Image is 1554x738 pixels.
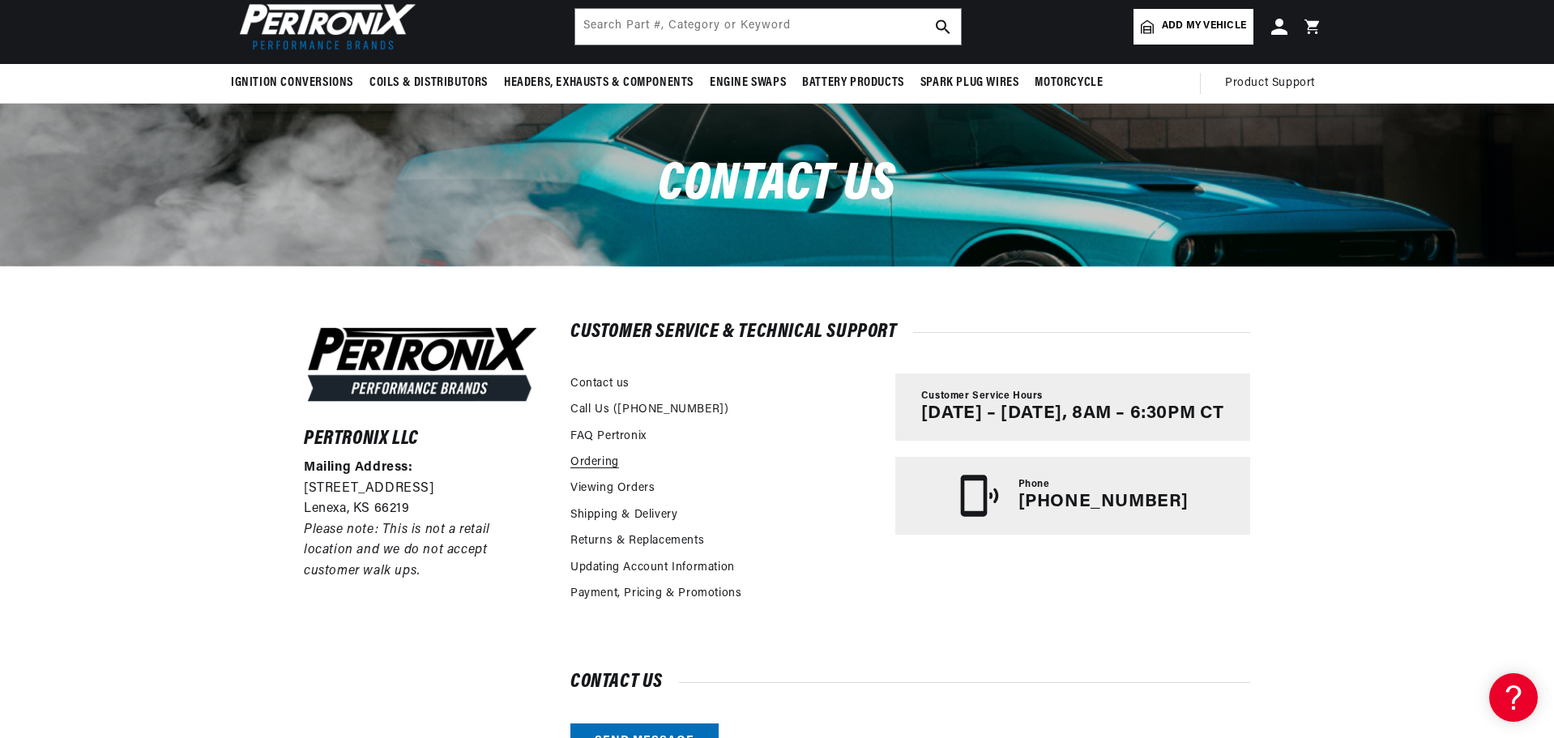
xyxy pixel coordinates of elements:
a: Ordering [570,454,619,471]
h2: Contact us [570,674,1250,690]
a: Updating Account Information [570,559,735,577]
summary: Product Support [1225,64,1323,103]
span: Motorcycle [1035,75,1103,92]
a: Returns & Replacements [570,532,704,550]
summary: Engine Swaps [702,64,794,102]
span: Add my vehicle [1162,19,1246,34]
a: FAQ Pertronix [570,428,647,446]
span: Battery Products [802,75,904,92]
span: Contact us [658,159,896,211]
a: Phone [PHONE_NUMBER] [895,457,1250,535]
summary: Headers, Exhausts & Components [496,64,702,102]
a: Contact us [570,375,630,393]
h6: Pertronix LLC [304,431,540,447]
a: Shipping & Delivery [570,506,677,524]
span: Coils & Distributors [369,75,488,92]
h2: Customer Service & Technical Support [570,324,1250,340]
summary: Battery Products [794,64,912,102]
span: Customer Service Hours [921,390,1043,403]
span: Phone [1018,478,1050,492]
input: Search Part #, Category or Keyword [575,9,961,45]
button: search button [925,9,961,45]
a: Payment, Pricing & Promotions [570,585,741,603]
strong: Mailing Address: [304,461,413,474]
a: Add my vehicle [1133,9,1253,45]
p: [STREET_ADDRESS] [304,479,540,500]
summary: Coils & Distributors [361,64,496,102]
span: Engine Swaps [710,75,786,92]
p: Lenexa, KS 66219 [304,499,540,520]
summary: Motorcycle [1027,64,1111,102]
a: Call Us ([PHONE_NUMBER]) [570,401,728,419]
p: [PHONE_NUMBER] [1018,492,1189,513]
span: Headers, Exhausts & Components [504,75,694,92]
em: Please note: This is not a retail location and we do not accept customer walk ups. [304,523,490,578]
p: [DATE] – [DATE], 8AM – 6:30PM CT [921,403,1224,424]
span: Spark Plug Wires [920,75,1019,92]
summary: Spark Plug Wires [912,64,1027,102]
span: Product Support [1225,75,1315,92]
span: Ignition Conversions [231,75,353,92]
summary: Ignition Conversions [231,64,361,102]
a: Viewing Orders [570,480,655,497]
